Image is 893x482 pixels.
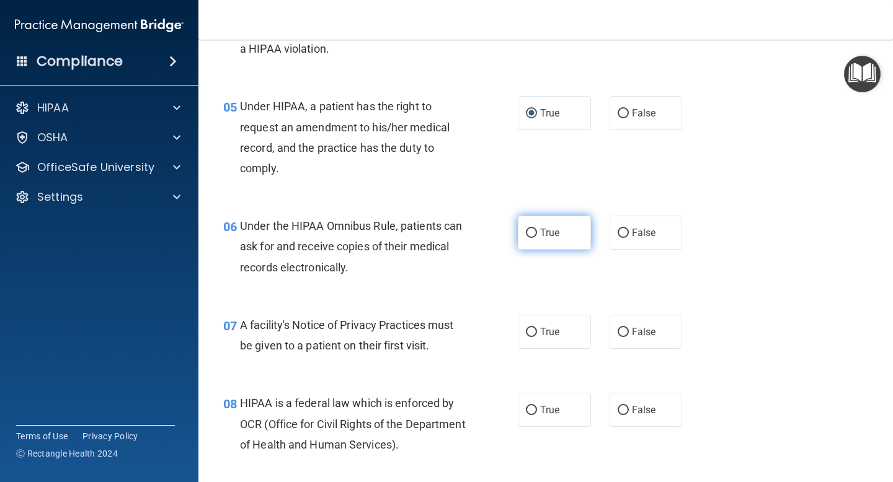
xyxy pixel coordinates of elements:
a: OfficeSafe University [15,160,180,175]
input: True [526,406,537,415]
span: 07 [223,318,237,333]
span: HIPAA is a federal law which is enforced by OCR (Office for Civil Rights of the Department of Hea... [240,397,466,450]
span: Under the HIPAA Omnibus Rule, patients can ask for and receive copies of their medical records el... [240,219,462,273]
span: True [540,326,559,338]
input: True [526,328,537,337]
img: PMB logo [15,13,184,38]
span: False [632,404,656,416]
p: OSHA [37,130,68,145]
input: True [526,109,537,118]
span: True [540,227,559,239]
a: HIPAA [15,100,180,115]
span: 06 [223,219,237,234]
a: Privacy Policy [82,430,138,442]
a: Terms of Use [16,430,68,442]
span: False [632,107,656,119]
span: A facility's Notice of Privacy Practices must be given to a patient on their first visit. [240,318,454,352]
button: Open Resource Center [844,56,881,92]
a: OSHA [15,130,180,145]
p: HIPAA [37,100,69,115]
span: Ⓒ Rectangle Health 2024 [16,447,118,460]
input: False [618,229,629,238]
input: False [618,406,629,415]
span: False [632,227,656,239]
span: Under HIPAA, a patient has the right to request an amendment to his/her medical record, and the p... [240,100,450,175]
p: OfficeSafe University [37,160,154,175]
span: True [540,404,559,416]
h4: Compliance [37,53,123,70]
a: Settings [15,190,180,204]
span: 05 [223,100,237,115]
span: False [632,326,656,338]
input: False [618,328,629,337]
span: True [540,107,559,119]
span: 08 [223,397,237,411]
p: Settings [37,190,83,204]
input: False [618,109,629,118]
input: True [526,229,537,238]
